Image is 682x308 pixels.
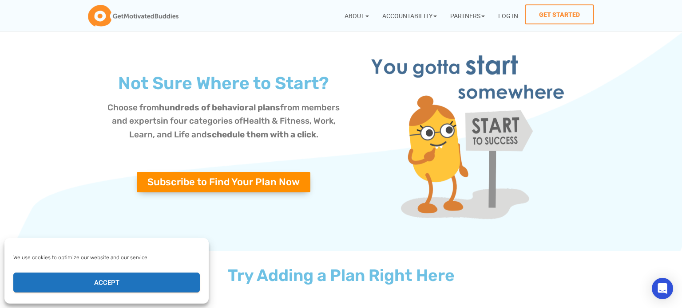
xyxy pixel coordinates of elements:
[13,273,200,292] button: Accept
[101,101,346,142] p: Choose from from members and experts
[207,129,316,140] strong: schedule them with a click
[376,4,444,27] a: Accountability
[355,41,581,242] img: start with behavioral plans to change behavior
[652,278,673,299] div: Open Intercom Messenger
[159,102,280,113] strong: hundreds of behavioral plans
[101,75,346,92] h1: Not Sure Where to Start?
[161,116,243,126] span: in four categories of
[492,4,525,27] a: Log In
[97,267,585,284] h2: Try Adding a Plan Right Here
[13,253,199,261] div: We use cookies to optimize our website and our service.
[129,116,336,140] span: Health & Fitness, Work, Learn, and Life and .
[525,4,594,24] a: Get Started
[137,172,310,192] a: Subscribe to Find Your Plan Now
[88,5,178,27] img: GetMotivatedBuddies
[338,4,376,27] a: About
[444,4,492,27] a: Partners
[147,177,300,187] span: Subscribe to Find Your Plan Now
